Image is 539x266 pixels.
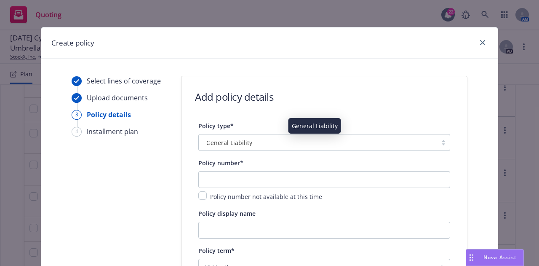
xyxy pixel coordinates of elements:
[198,247,235,255] span: Policy term*
[198,159,243,167] span: Policy number*
[210,193,322,201] span: Policy number not available at this time
[198,122,234,130] span: Policy type*
[72,110,82,120] div: 3
[51,38,94,48] h1: Create policy
[203,138,433,147] span: General Liability
[195,90,273,104] h1: Add policy details
[87,126,138,137] div: Installment plan
[198,210,256,218] span: Policy display name
[206,138,252,147] span: General Liability
[478,38,488,48] a: close
[87,110,131,120] div: Policy details
[483,254,517,261] span: Nova Assist
[72,127,82,137] div: 4
[466,249,524,266] button: Nova Assist
[87,76,161,86] div: Select lines of coverage
[466,250,477,266] div: Drag to move
[87,93,148,103] div: Upload documents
